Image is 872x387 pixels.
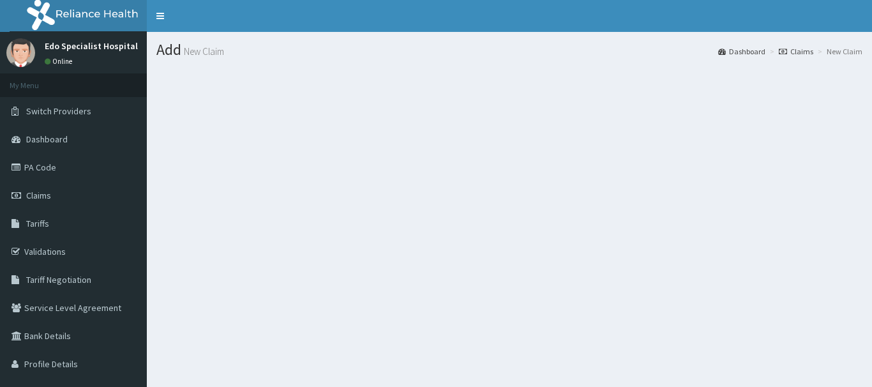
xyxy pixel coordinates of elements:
[718,46,765,57] a: Dashboard
[26,218,49,229] span: Tariffs
[815,46,862,57] li: New Claim
[45,57,75,66] a: Online
[156,42,862,58] h1: Add
[26,274,91,285] span: Tariff Negotiation
[26,190,51,201] span: Claims
[181,47,224,56] small: New Claim
[26,105,91,117] span: Switch Providers
[779,46,813,57] a: Claims
[6,38,35,67] img: User Image
[45,42,138,50] p: Edo Specialist Hospital
[26,133,68,145] span: Dashboard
